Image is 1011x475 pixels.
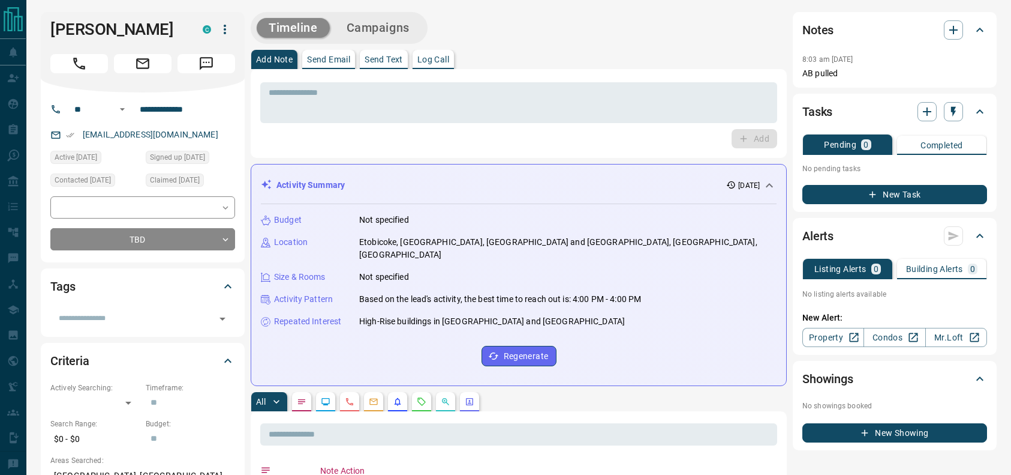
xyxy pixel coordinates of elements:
span: Signed up [DATE] [150,151,205,163]
span: Message [177,54,235,73]
div: Tags [50,272,235,301]
p: Based on the lead's activity, the best time to reach out is: 4:00 PM - 4:00 PM [359,293,641,306]
p: 0 [874,265,878,273]
button: Timeline [257,18,330,38]
h2: Tags [50,277,75,296]
svg: Calls [345,397,354,407]
p: 0 [970,265,975,273]
p: Send Email [307,55,350,64]
div: Sat Aug 09 2025 [146,174,235,190]
p: Location [274,236,308,249]
h2: Notes [802,20,834,40]
div: Criteria [50,346,235,375]
p: Not specified [359,214,409,226]
span: Email [114,54,171,73]
div: Showings [802,365,987,393]
div: Alerts [802,222,987,250]
svg: Agent Actions [465,397,474,407]
button: New Task [802,185,987,204]
button: New Showing [802,423,987,443]
div: condos.ca [203,25,211,34]
p: Not specified [359,271,409,283]
a: [EMAIL_ADDRESS][DOMAIN_NAME] [83,130,218,139]
h2: Criteria [50,351,89,371]
div: Activity Summary[DATE] [261,174,777,196]
span: Claimed [DATE] [150,174,200,186]
p: Areas Searched: [50,455,235,466]
p: Completed [920,141,963,150]
p: Listing Alerts [814,265,866,273]
h2: Showings [802,369,853,389]
p: New Alert: [802,312,987,324]
p: Pending [824,141,856,149]
a: Condos [863,328,925,347]
p: Add Note [256,55,293,64]
div: Sat Aug 09 2025 [50,174,140,190]
svg: Emails [369,397,378,407]
p: Budget: [146,419,235,429]
p: Size & Rooms [274,271,326,283]
a: Mr.Loft [925,328,987,347]
p: Activity Summary [276,179,345,192]
p: Log Call [417,55,449,64]
p: Activity Pattern [274,293,333,306]
p: 8:03 am [DATE] [802,55,853,64]
button: Regenerate [482,346,556,366]
p: No listing alerts available [802,289,987,300]
p: Actively Searching: [50,383,140,393]
p: Timeframe: [146,383,235,393]
div: Notes [802,16,987,44]
p: Send Text [365,55,403,64]
div: Sun Aug 03 2025 [50,151,140,168]
svg: Requests [417,397,426,407]
h2: Alerts [802,226,834,246]
p: Search Range: [50,419,140,429]
p: $0 - $0 [50,429,140,449]
p: [DATE] [738,180,760,191]
span: Call [50,54,108,73]
p: 0 [863,141,868,149]
button: Open [115,102,130,116]
p: Building Alerts [906,265,963,273]
div: Sun Aug 03 2025 [146,151,235,168]
p: AB pulled [802,67,987,80]
svg: Notes [297,397,306,407]
span: Contacted [DATE] [55,174,111,186]
h2: Tasks [802,102,832,121]
button: Campaigns [335,18,422,38]
p: No showings booked [802,401,987,411]
p: High-Rise buildings in [GEOGRAPHIC_DATA] and [GEOGRAPHIC_DATA] [359,315,625,328]
svg: Email Verified [66,131,74,139]
p: All [256,398,266,406]
svg: Opportunities [441,397,450,407]
span: Active [DATE] [55,151,97,163]
a: Property [802,328,864,347]
svg: Lead Browsing Activity [321,397,330,407]
p: Budget [274,214,302,226]
button: Open [214,310,231,327]
p: Repeated Interest [274,315,341,328]
p: Etobicoke, [GEOGRAPHIC_DATA], [GEOGRAPHIC_DATA] and [GEOGRAPHIC_DATA], [GEOGRAPHIC_DATA], [GEOGRA... [359,236,777,261]
svg: Listing Alerts [393,397,402,407]
p: No pending tasks [802,160,987,178]
div: Tasks [802,97,987,126]
h1: [PERSON_NAME] [50,20,185,39]
div: TBD [50,228,235,250]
